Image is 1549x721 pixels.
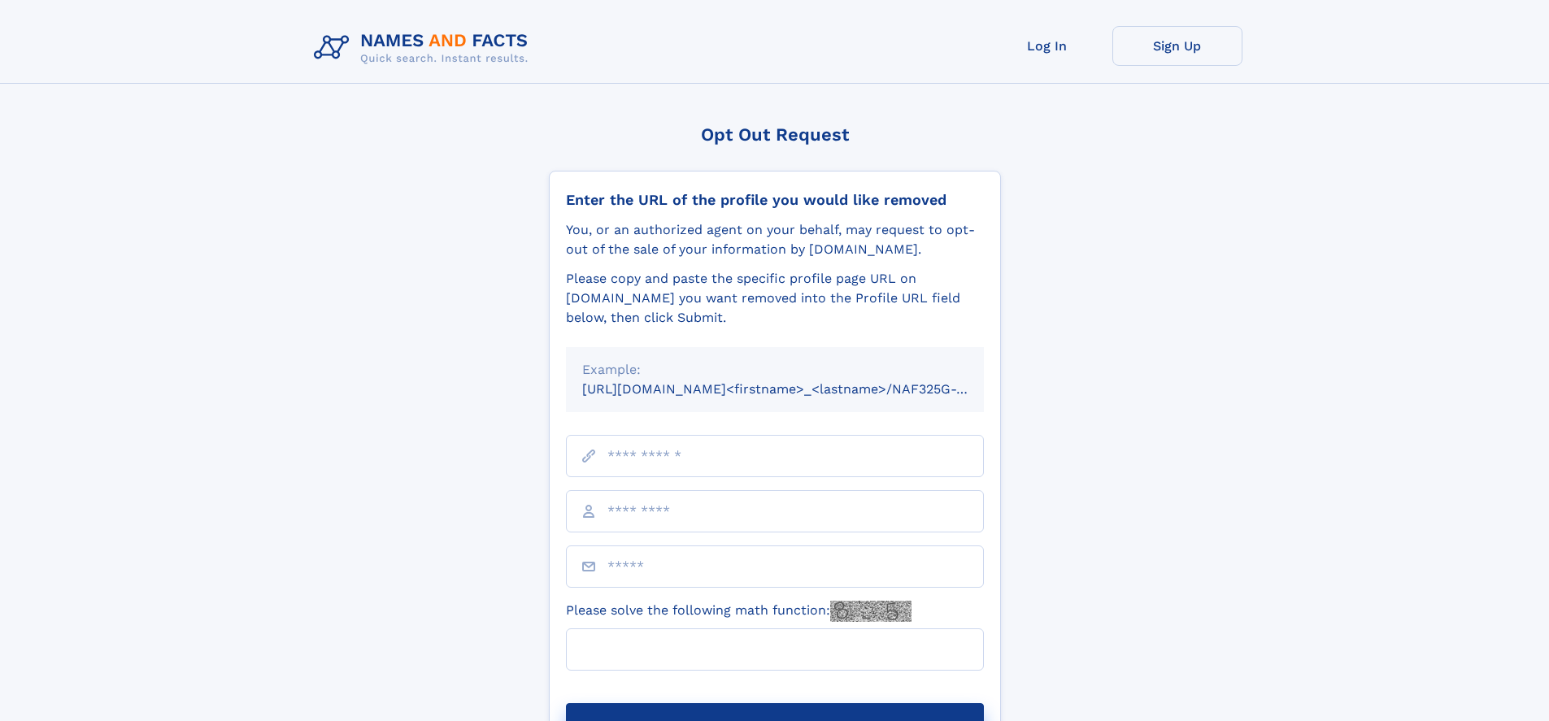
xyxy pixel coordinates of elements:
[566,220,984,259] div: You, or an authorized agent on your behalf, may request to opt-out of the sale of your informatio...
[307,26,542,70] img: Logo Names and Facts
[582,360,968,380] div: Example:
[582,381,1015,397] small: [URL][DOMAIN_NAME]<firstname>_<lastname>/NAF325G-xxxxxxxx
[982,26,1112,66] a: Log In
[566,269,984,328] div: Please copy and paste the specific profile page URL on [DOMAIN_NAME] you want removed into the Pr...
[549,124,1001,145] div: Opt Out Request
[566,191,984,209] div: Enter the URL of the profile you would like removed
[1112,26,1242,66] a: Sign Up
[566,601,912,622] label: Please solve the following math function:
